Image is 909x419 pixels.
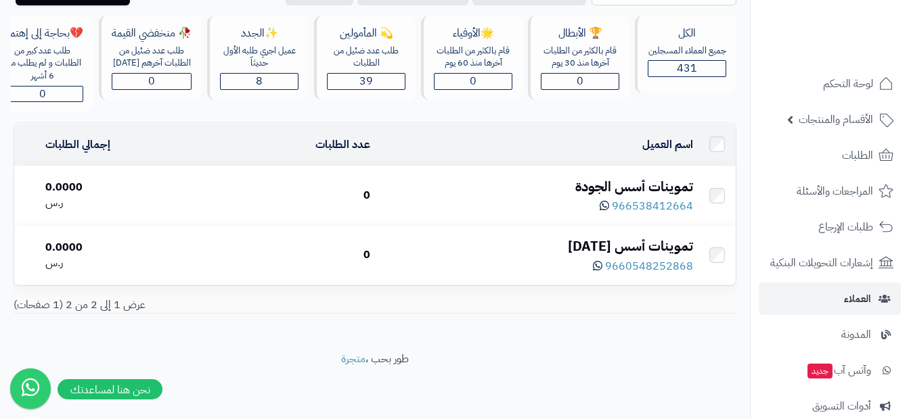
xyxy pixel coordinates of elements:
[812,397,871,416] span: أدوات التسويق
[797,182,873,201] span: المراجعات والأسئلة
[677,60,697,76] span: 431
[759,282,901,315] a: العملاء
[225,188,370,203] div: 0
[341,351,365,367] a: متجرة
[39,86,46,102] span: 0
[359,73,373,89] span: 39
[759,68,901,100] a: لوحة التحكم
[112,45,192,70] div: طلب عدد ضئيل من الطلبات آخرهم [DATE]
[470,73,476,89] span: 0
[112,26,192,41] div: 🥀 منخفضي القيمة
[525,16,632,112] a: 🏆 الأبطالقام بالكثير من الطلبات آخرها منذ 30 يوم0
[605,258,693,274] span: 9660548252868
[612,198,693,214] span: 966538412664
[434,26,512,41] div: 🌟الأوفياء
[759,211,901,243] a: طلبات الإرجاع
[45,255,215,271] div: ر.س
[418,16,525,112] a: 🌟الأوفياءقام بالكثير من الطلبات آخرها منذ 60 يوم0
[759,247,901,279] a: إشعارات التحويلات البنكية
[1,26,83,41] div: 💔بحاجة إلى إهتمام
[315,137,370,153] a: عدد الطلبات
[648,26,726,41] div: الكل
[45,195,215,211] div: ر.س
[541,26,619,41] div: 🏆 الأبطال
[256,73,263,89] span: 8
[434,45,512,70] div: قام بالكثير من الطلبات آخرها منذ 60 يوم
[844,289,871,308] span: العملاء
[818,218,873,237] span: طلبات الإرجاع
[577,73,583,89] span: 0
[642,137,693,153] a: اسم العميل
[759,318,901,351] a: المدونة
[770,253,873,272] span: إشعارات التحويلات البنكية
[842,146,873,165] span: الطلبات
[45,137,110,153] a: إجمالي الطلبات
[632,16,739,112] a: الكلجميع العملاء المسجلين431
[220,45,298,70] div: عميل اجري طلبه الأول حديثاّ
[799,110,873,129] span: الأقسام والمنتجات
[3,297,375,313] div: عرض 1 إلى 2 من 2 (1 صفحات)
[648,45,726,57] div: جميع العملاء المسجلين
[759,139,901,172] a: الطلبات
[311,16,418,112] a: 💫 المأمولينطلب عدد ضئيل من الطلبات39
[806,361,871,380] span: وآتس آب
[593,258,693,274] a: 9660548252868
[823,74,873,93] span: لوحة التحكم
[148,73,155,89] span: 0
[204,16,311,112] a: ✨الجددعميل اجري طلبه الأول حديثاّ8
[807,364,833,378] span: جديد
[759,175,901,207] a: المراجعات والأسئلة
[381,177,693,197] div: تموينات أسس الجودة
[327,26,405,41] div: 💫 المأمولين
[1,45,83,82] div: طلب عدد كبير من الطلبات و لم يطلب منذ 6 أشهر
[541,45,619,70] div: قام بالكثير من الطلبات آخرها منذ 30 يوم
[841,325,871,344] span: المدونة
[600,198,693,214] a: 966538412664
[45,240,215,255] div: 0.0000
[220,26,298,41] div: ✨الجدد
[225,247,370,263] div: 0
[759,354,901,387] a: وآتس آبجديد
[96,16,204,112] a: 🥀 منخفضي القيمةطلب عدد ضئيل من الطلبات آخرهم [DATE]0
[45,180,215,195] div: 0.0000
[327,45,405,70] div: طلب عدد ضئيل من الطلبات
[381,237,693,256] div: تموينات أسس [DATE]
